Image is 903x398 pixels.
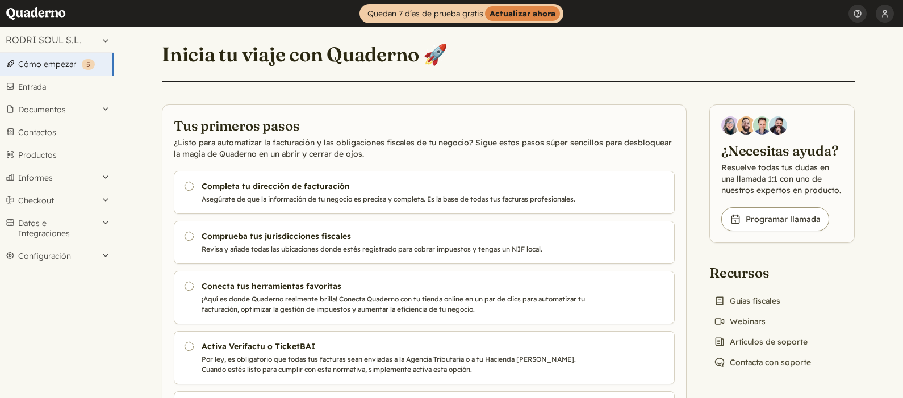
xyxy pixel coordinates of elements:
h3: Activa Verifactu o TicketBAI [202,341,589,352]
a: Artículos de soporte [709,334,812,350]
a: Programar llamada [721,207,829,231]
h2: Recursos [709,263,816,282]
h3: Conecta tus herramientas favoritas [202,280,589,292]
p: Asegúrate de que la información de tu negocio es precisa y completa. Es la base de todas tus fact... [202,194,589,204]
a: Conecta tus herramientas favoritas ¡Aquí es donde Quaderno realmente brilla! Conecta Quaderno con... [174,271,675,324]
a: Guías fiscales [709,293,785,309]
img: Javier Rubio, DevRel at Quaderno [769,116,787,135]
a: Completa tu dirección de facturación Asegúrate de que la información de tu negocio es precisa y c... [174,171,675,214]
h1: Inicia tu viaje con Quaderno 🚀 [162,42,448,67]
img: Jairo Fumero, Account Executive at Quaderno [737,116,755,135]
a: Quedan 7 días de prueba gratisActualizar ahora [359,4,563,23]
h2: Tus primeros pasos [174,116,675,135]
a: Webinars [709,313,770,329]
h3: Completa tu dirección de facturación [202,181,589,192]
img: Diana Carrasco, Account Executive at Quaderno [721,116,739,135]
p: ¿Listo para automatizar la facturación y las obligaciones fiscales de tu negocio? Sigue estos pas... [174,137,675,160]
a: Activa Verifactu o TicketBAI Por ley, es obligatorio que todas tus facturas sean enviadas a la Ag... [174,331,675,384]
h3: Comprueba tus jurisdicciones fiscales [202,231,589,242]
p: ¡Aquí es donde Quaderno realmente brilla! Conecta Quaderno con tu tienda online en un par de clic... [202,294,589,315]
h2: ¿Necesitas ayuda? [721,141,843,160]
p: Revisa y añade todas las ubicaciones donde estés registrado para cobrar impuestos y tengas un NIF... [202,244,589,254]
strong: Actualizar ahora [485,6,560,21]
a: Contacta con soporte [709,354,816,370]
img: Ivo Oltmans, Business Developer at Quaderno [753,116,771,135]
p: Resuelve todas tus dudas en una llamada 1:1 con uno de nuestros expertos en producto. [721,162,843,196]
a: Comprueba tus jurisdicciones fiscales Revisa y añade todas las ubicaciones donde estés registrado... [174,221,675,264]
span: 5 [86,60,90,69]
p: Por ley, es obligatorio que todas tus facturas sean enviadas a la Agencia Tributaria o a tu Hacie... [202,354,589,375]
